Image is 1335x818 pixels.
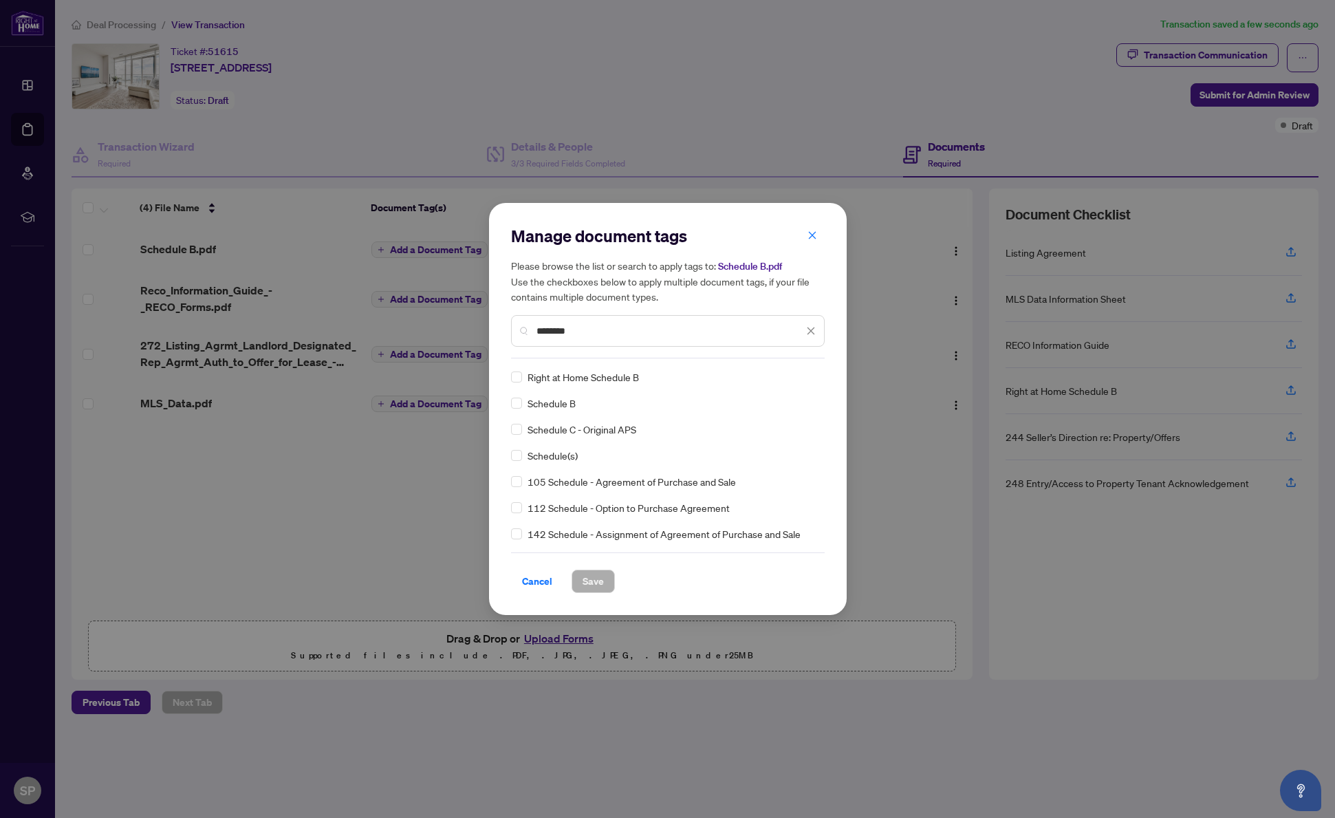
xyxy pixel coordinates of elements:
[718,260,782,272] span: Schedule B.pdf
[528,396,576,411] span: Schedule B
[528,500,730,515] span: 112 Schedule - Option to Purchase Agreement
[572,570,615,593] button: Save
[807,230,817,240] span: close
[511,225,825,247] h2: Manage document tags
[528,526,801,541] span: 142 Schedule - Assignment of Agreement of Purchase and Sale
[528,474,736,489] span: 105 Schedule - Agreement of Purchase and Sale
[806,326,816,336] span: close
[528,422,636,437] span: Schedule C - Original APS
[1280,770,1321,811] button: Open asap
[528,448,578,463] span: Schedule(s)
[528,369,639,385] span: Right at Home Schedule B
[522,570,552,592] span: Cancel
[511,258,825,304] h5: Please browse the list or search to apply tags to: Use the checkboxes below to apply multiple doc...
[511,570,563,593] button: Cancel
